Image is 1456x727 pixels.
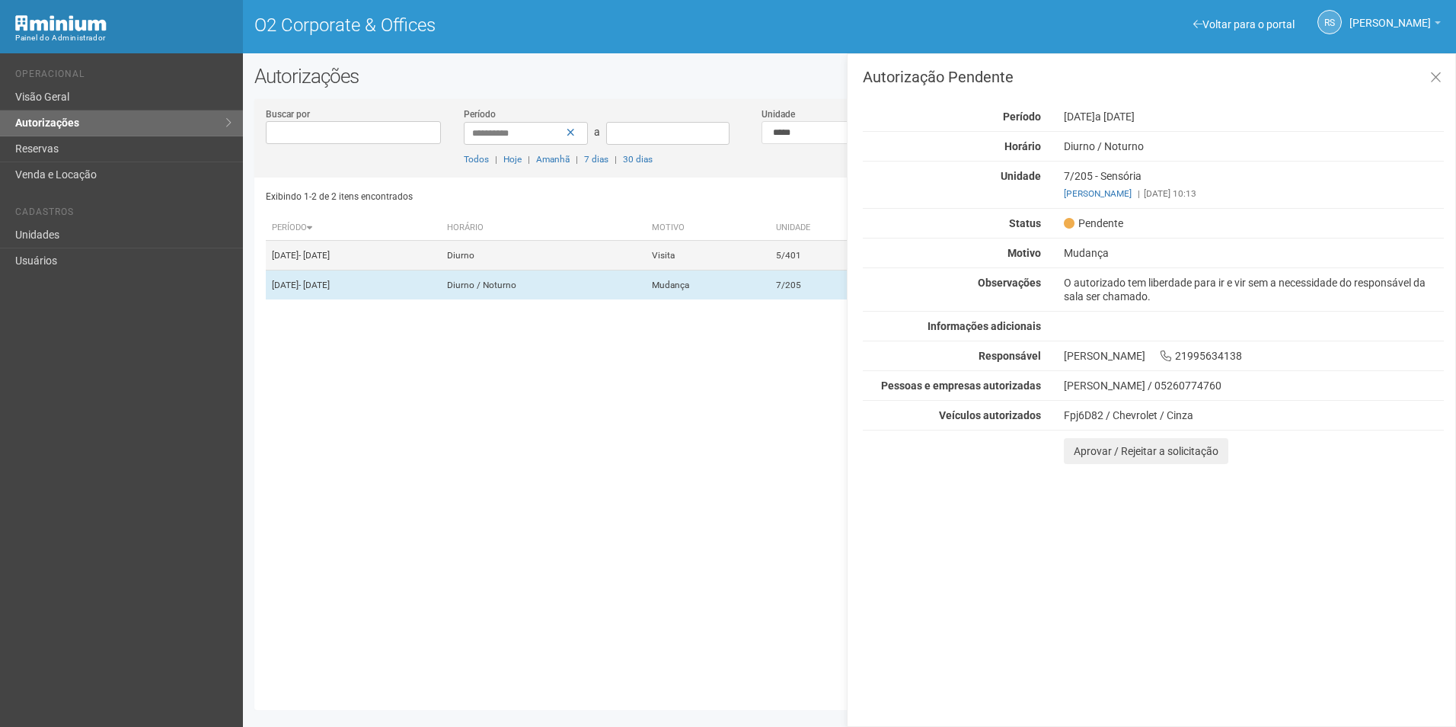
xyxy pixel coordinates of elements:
[770,271,886,300] td: 7/205
[646,241,770,271] td: Visita
[979,350,1041,362] strong: Responsável
[1003,110,1041,123] strong: Período
[1004,140,1041,152] strong: Horário
[464,107,496,121] label: Período
[1064,216,1123,230] span: Pendente
[266,241,442,271] td: [DATE]
[266,216,442,241] th: Período
[15,31,231,45] div: Painel do Administrador
[881,380,1041,392] strong: Pessoas e empresas autorizadas
[503,154,522,165] a: Hoje
[939,409,1041,421] strong: Veículos autorizados
[528,154,530,165] span: |
[1052,276,1455,303] div: O autorizado tem liberdade para ir e vir sem a necessidade do responsável da sala ser chamado.
[441,241,645,271] td: Diurno
[1349,19,1441,31] a: [PERSON_NAME]
[266,185,846,208] div: Exibindo 1-2 de 2 itens encontrados
[646,216,770,241] th: Motivo
[584,154,608,165] a: 7 dias
[266,107,310,121] label: Buscar por
[1064,408,1444,422] div: Fpj6D82 / Chevrolet / Cinza
[928,320,1041,332] strong: Informações adicionais
[615,154,617,165] span: |
[15,69,231,85] li: Operacional
[266,271,442,300] td: [DATE]
[1052,349,1455,363] div: [PERSON_NAME] 21995634138
[299,280,330,290] span: - [DATE]
[15,15,107,31] img: Minium
[1138,188,1140,199] span: |
[1007,247,1041,259] strong: Motivo
[978,277,1041,289] strong: Observações
[770,216,886,241] th: Unidade
[254,65,1445,88] h2: Autorizações
[576,154,578,165] span: |
[464,154,489,165] a: Todos
[299,250,330,261] span: - [DATE]
[623,154,653,165] a: 30 dias
[1009,217,1041,229] strong: Status
[1095,110,1135,123] span: a [DATE]
[1064,187,1444,200] div: [DATE] 10:13
[1052,246,1455,260] div: Mudança
[1001,170,1041,182] strong: Unidade
[762,107,795,121] label: Unidade
[536,154,570,165] a: Amanhã
[863,69,1444,85] h3: Autorização Pendente
[1052,110,1455,123] div: [DATE]
[1064,379,1444,392] div: [PERSON_NAME] / 05260774760
[1064,438,1228,464] button: Aprovar / Rejeitar a solicitação
[254,15,838,35] h1: O2 Corporate & Offices
[1317,10,1342,34] a: RS
[15,207,231,223] li: Cadastros
[441,271,645,300] td: Diurno / Noturno
[1349,2,1431,29] span: Rayssa Soares Ribeiro
[646,271,770,300] td: Mudança
[1193,18,1295,30] a: Voltar para o portal
[1052,139,1455,153] div: Diurno / Noturno
[770,241,886,271] td: 5/401
[495,154,497,165] span: |
[594,126,600,138] span: a
[441,216,645,241] th: Horário
[1064,188,1132,199] a: [PERSON_NAME]
[1052,169,1455,200] div: 7/205 - Sensória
